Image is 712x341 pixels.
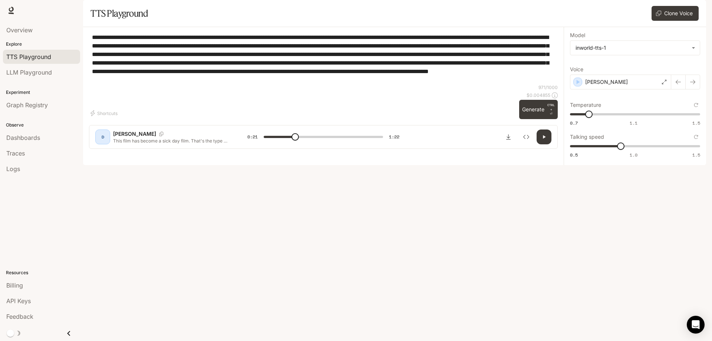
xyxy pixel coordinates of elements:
span: 1.5 [692,152,700,158]
div: inworld-tts-1 [576,44,688,52]
button: Download audio [501,129,516,144]
button: Copy Voice ID [156,132,167,136]
button: GenerateCTRL +⏎ [519,100,558,119]
div: inworld-tts-1 [570,41,700,55]
span: 0.7 [570,120,578,126]
button: Reset to default [692,101,700,109]
p: Temperature [570,102,601,108]
p: 971 / 1000 [538,84,558,91]
p: Model [570,33,585,38]
h1: TTS Playground [90,6,148,21]
span: 1.5 [692,120,700,126]
div: D [97,131,109,143]
span: 0.5 [570,152,578,158]
p: ⏎ [547,103,555,116]
span: 1.1 [630,120,637,126]
span: 1.0 [630,152,637,158]
p: [PERSON_NAME] [113,130,156,138]
p: CTRL + [547,103,555,112]
button: Reset to default [692,133,700,141]
p: Voice [570,67,583,72]
span: 1:22 [389,133,399,141]
p: [PERSON_NAME] [585,78,628,86]
button: Clone Voice [652,6,699,21]
p: This film has become a sick day film. That's the type of rainy day for a handful of movies. If I ... [113,138,230,144]
button: Inspect [519,129,534,144]
div: Open Intercom Messenger [687,316,705,334]
button: Shortcuts [89,107,121,119]
span: 0:21 [247,133,258,141]
p: Talking speed [570,134,604,140]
